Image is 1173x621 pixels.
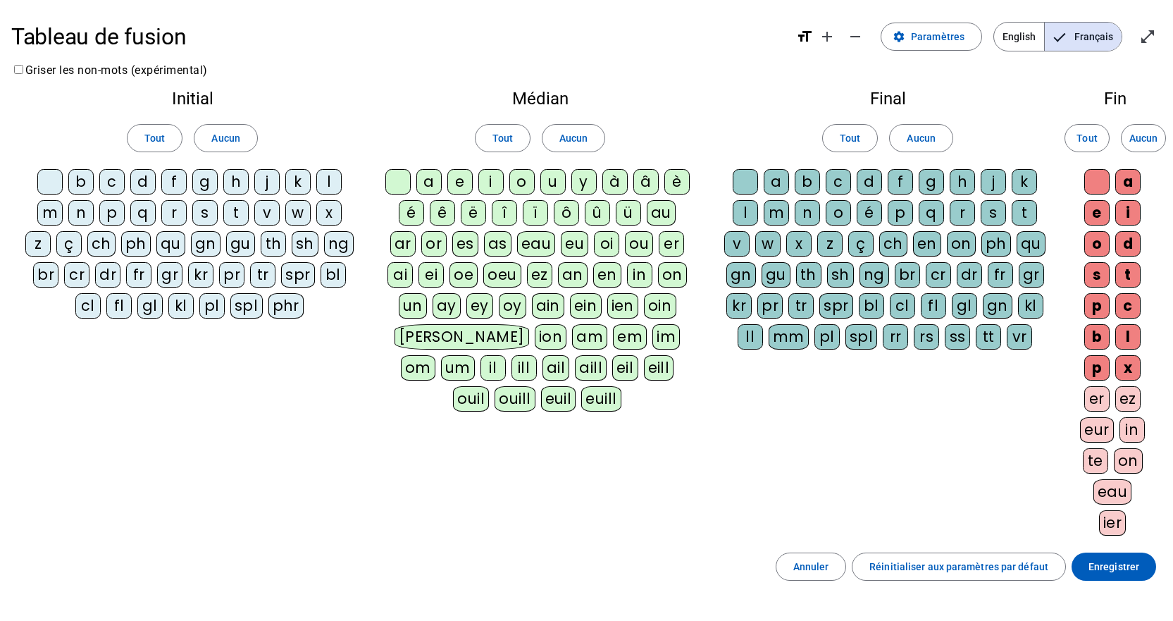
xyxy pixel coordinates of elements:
[421,231,447,257] div: or
[819,28,836,45] mat-icon: add
[1017,231,1045,257] div: qu
[1080,417,1114,443] div: eur
[441,355,475,381] div: um
[889,124,952,152] button: Aucun
[542,124,605,152] button: Aucun
[859,262,889,288] div: ng
[1072,553,1156,581] button: Enregistrer
[285,200,311,226] div: w
[254,169,280,195] div: j
[130,200,156,226] div: q
[976,324,1001,350] div: tt
[1115,262,1141,288] div: t
[1115,355,1141,381] div: x
[859,293,884,319] div: bl
[776,553,847,581] button: Annuler
[561,231,588,257] div: eu
[68,169,94,195] div: b
[788,293,814,319] div: tr
[607,293,639,319] div: ien
[658,262,687,288] div: on
[879,231,907,257] div: ch
[1119,417,1145,443] div: in
[840,130,860,147] span: Tout
[817,231,843,257] div: z
[726,293,752,319] div: kr
[988,262,1013,288] div: fr
[826,169,851,195] div: c
[95,262,120,288] div: dr
[571,169,597,195] div: y
[1134,23,1162,51] button: Entrer en plein écran
[764,200,789,226] div: m
[769,324,809,350] div: mm
[869,558,1048,575] span: Réinitialiser aux paramètres par défaut
[1083,448,1108,474] div: te
[664,169,690,195] div: è
[796,262,821,288] div: th
[161,169,187,195] div: f
[888,169,913,195] div: f
[517,231,556,257] div: eau
[1115,293,1141,319] div: c
[919,169,944,195] div: g
[957,262,982,288] div: dr
[981,231,1011,257] div: ph
[495,386,535,412] div: ouill
[1084,293,1110,319] div: p
[1084,231,1110,257] div: o
[250,262,275,288] div: tr
[292,231,318,257] div: sh
[718,90,1057,107] h2: Final
[726,262,756,288] div: gn
[401,355,435,381] div: om
[796,28,813,45] mat-icon: format_size
[399,200,424,226] div: é
[1084,262,1110,288] div: s
[192,169,218,195] div: g
[1099,510,1127,536] div: ier
[99,200,125,226] div: p
[483,262,521,288] div: oeu
[475,124,530,152] button: Tout
[644,293,676,319] div: oin
[919,200,944,226] div: q
[453,386,489,412] div: ouil
[1084,200,1110,226] div: e
[168,293,194,319] div: kl
[1129,130,1158,147] span: Aucun
[947,231,976,257] div: on
[106,293,132,319] div: fl
[1088,558,1139,575] span: Enregistrer
[523,200,548,226] div: ï
[1115,324,1141,350] div: l
[786,231,812,257] div: x
[399,293,427,319] div: un
[575,355,607,381] div: aill
[480,355,506,381] div: il
[316,169,342,195] div: l
[281,262,315,288] div: spr
[321,262,346,288] div: bl
[613,324,647,350] div: em
[199,293,225,319] div: pl
[449,262,478,288] div: oe
[826,200,851,226] div: o
[56,231,82,257] div: ç
[733,200,758,226] div: l
[644,355,674,381] div: eill
[261,231,286,257] div: th
[847,28,864,45] mat-icon: remove
[478,169,504,195] div: i
[633,169,659,195] div: â
[23,90,362,107] h2: Initial
[890,293,915,319] div: cl
[852,553,1066,581] button: Réinitialiser aux paramètres par défaut
[75,293,101,319] div: cl
[585,200,610,226] div: û
[625,231,653,257] div: ou
[795,169,820,195] div: b
[559,130,588,147] span: Aucun
[385,90,695,107] h2: Médian
[161,200,187,226] div: r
